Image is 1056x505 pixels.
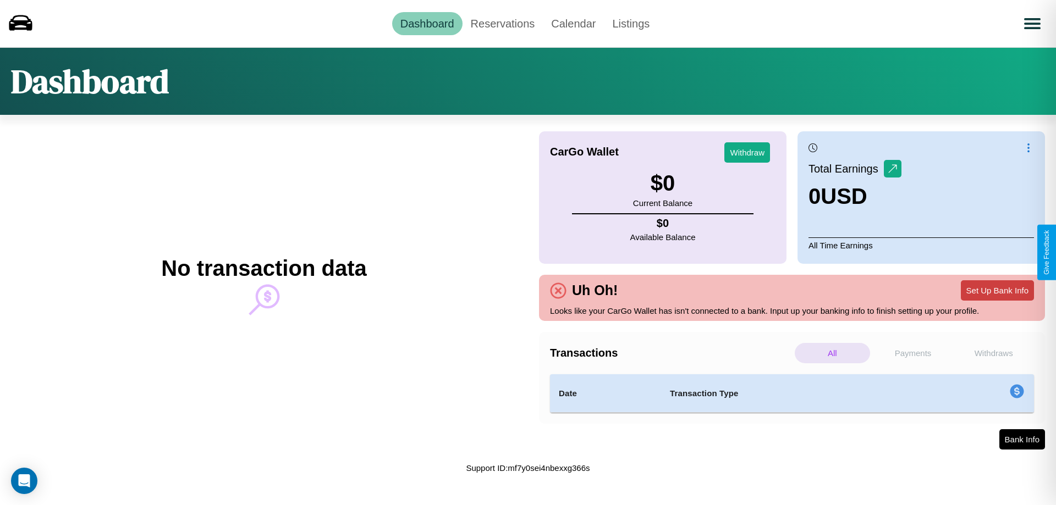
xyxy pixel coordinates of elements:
[795,343,870,363] p: All
[630,230,696,245] p: Available Balance
[999,429,1045,449] button: Bank Info
[559,387,652,400] h4: Date
[876,343,951,363] p: Payments
[670,387,920,400] h4: Transaction Type
[809,159,884,179] p: Total Earnings
[961,280,1034,301] button: Set Up Bank Info
[604,12,658,35] a: Listings
[550,303,1034,318] p: Looks like your CarGo Wallet has isn't connected to a bank. Input up your banking info to finish ...
[809,237,1034,253] p: All Time Earnings
[11,59,169,104] h1: Dashboard
[956,343,1031,363] p: Withdraws
[550,374,1034,413] table: simple table
[466,460,590,475] p: Support ID: mf7y0sei4nbexxg366s
[633,196,692,210] p: Current Balance
[550,146,619,158] h4: CarGo Wallet
[633,171,692,196] h3: $ 0
[809,184,901,209] h3: 0 USD
[392,12,463,35] a: Dashboard
[161,256,366,281] h2: No transaction data
[724,142,770,163] button: Withdraw
[11,468,37,494] div: Open Intercom Messenger
[550,347,792,359] h4: Transactions
[463,12,543,35] a: Reservations
[543,12,604,35] a: Calendar
[566,282,623,298] h4: Uh Oh!
[630,217,696,230] h4: $ 0
[1043,230,1050,275] div: Give Feedback
[1017,8,1048,39] button: Open menu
